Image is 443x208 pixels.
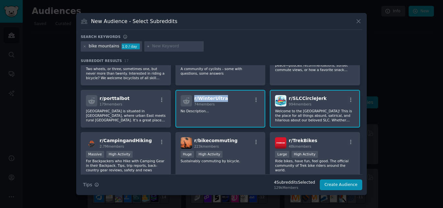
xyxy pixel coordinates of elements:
span: r/ CampingandHiking [100,138,152,143]
button: Create Audience [320,179,363,190]
p: For those turning daily drives into moments of peace—podcast recommendations, sunset commute view... [275,58,355,72]
p: Two wheels, or three, sometimes one, but never more than twenty. Interested in riding a bicycle? ... [86,67,166,80]
span: r/ WinterUltra [194,96,228,101]
div: Large [275,151,289,158]
div: 1.0 / day [122,43,140,49]
p: [GEOGRAPHIC_DATA] is situated in [GEOGRAPHIC_DATA], where urban East meets rural [GEOGRAPHIC_DATA... [86,109,166,122]
h3: Search keywords [81,34,121,39]
img: TrekBikes [275,137,286,149]
div: 4 Subreddit s Selected [274,180,315,186]
div: High Activity [106,151,133,158]
input: New Keyword [152,43,201,49]
p: A community of cyclists - some with questions, some answers [181,67,260,76]
div: Huge [181,151,194,158]
div: 129k Members [274,185,315,190]
button: Tips [81,179,101,190]
p: Welcome to the [GEOGRAPHIC_DATA]! This is the place for all things absurd, satirical, and hilario... [275,109,355,122]
div: High Activity [196,151,222,158]
span: r/ porttalbot [100,96,130,101]
p: No Description... [181,109,260,113]
p: For Backpackers who Hike with Camping Gear in their Backpack. Tips, trip reports, back-country ge... [86,159,166,172]
span: 179 members [100,102,122,106]
span: 74 members [194,102,215,106]
div: Massive [86,151,104,158]
span: r/ TrekBikes [289,138,317,143]
span: 994 members [289,102,311,106]
span: r/ bikecommuting [194,138,238,143]
h3: New Audience - Select Subreddits [91,18,177,25]
span: 2.7M members [100,144,124,148]
p: Ride bikes, have fun, feel good. The official community of Trek bike riders around the world. [275,159,355,172]
div: bike mountains [89,43,119,49]
img: bikecommuting [181,137,192,149]
img: CampingandHiking [86,137,97,149]
span: r/ SLCCircleJerk [289,96,327,101]
p: Sustainably commuting by bicycle. [181,159,260,163]
span: 17 [124,59,129,63]
img: SLCCircleJerk [275,95,286,106]
div: High Activity [292,151,318,158]
span: Tips [83,181,92,188]
span: 223k members [194,144,219,148]
span: Subreddit Results [81,58,122,63]
span: 48k members [289,144,311,148]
